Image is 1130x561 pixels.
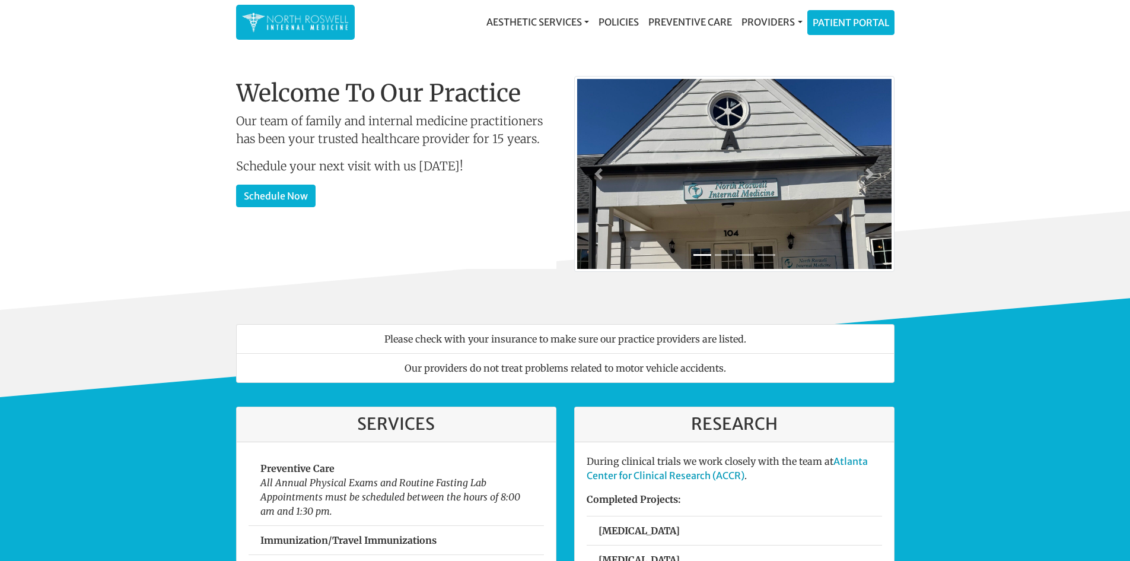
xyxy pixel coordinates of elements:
[737,10,807,34] a: Providers
[644,10,737,34] a: Preventive Care
[599,525,680,537] strong: [MEDICAL_DATA]
[236,324,895,354] li: Please check with your insurance to make sure our practice providers are listed.
[236,185,316,207] a: Schedule Now
[236,79,556,107] h1: Welcome To Our Practice
[236,112,556,148] p: Our team of family and internal medicine practitioners has been your trusted healthcare provider ...
[260,462,335,474] strong: Preventive Care
[587,493,681,505] strong: Completed Projects:
[260,534,437,546] strong: Immunization/Travel Immunizations
[249,414,544,435] h3: Services
[482,10,594,34] a: Aesthetic Services
[236,353,895,383] li: Our providers do not treat problems related to motor vehicle accidents.
[587,414,882,435] h3: Research
[242,11,349,34] img: North Roswell Internal Medicine
[236,157,556,175] p: Schedule your next visit with us [DATE]!
[808,11,894,34] a: Patient Portal
[594,10,644,34] a: Policies
[260,477,520,517] em: All Annual Physical Exams and Routine Fasting Lab Appointments must be scheduled between the hour...
[587,455,868,481] a: Atlanta Center for Clinical Research (ACCR)
[587,454,882,483] p: During clinical trials we work closely with the team at .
